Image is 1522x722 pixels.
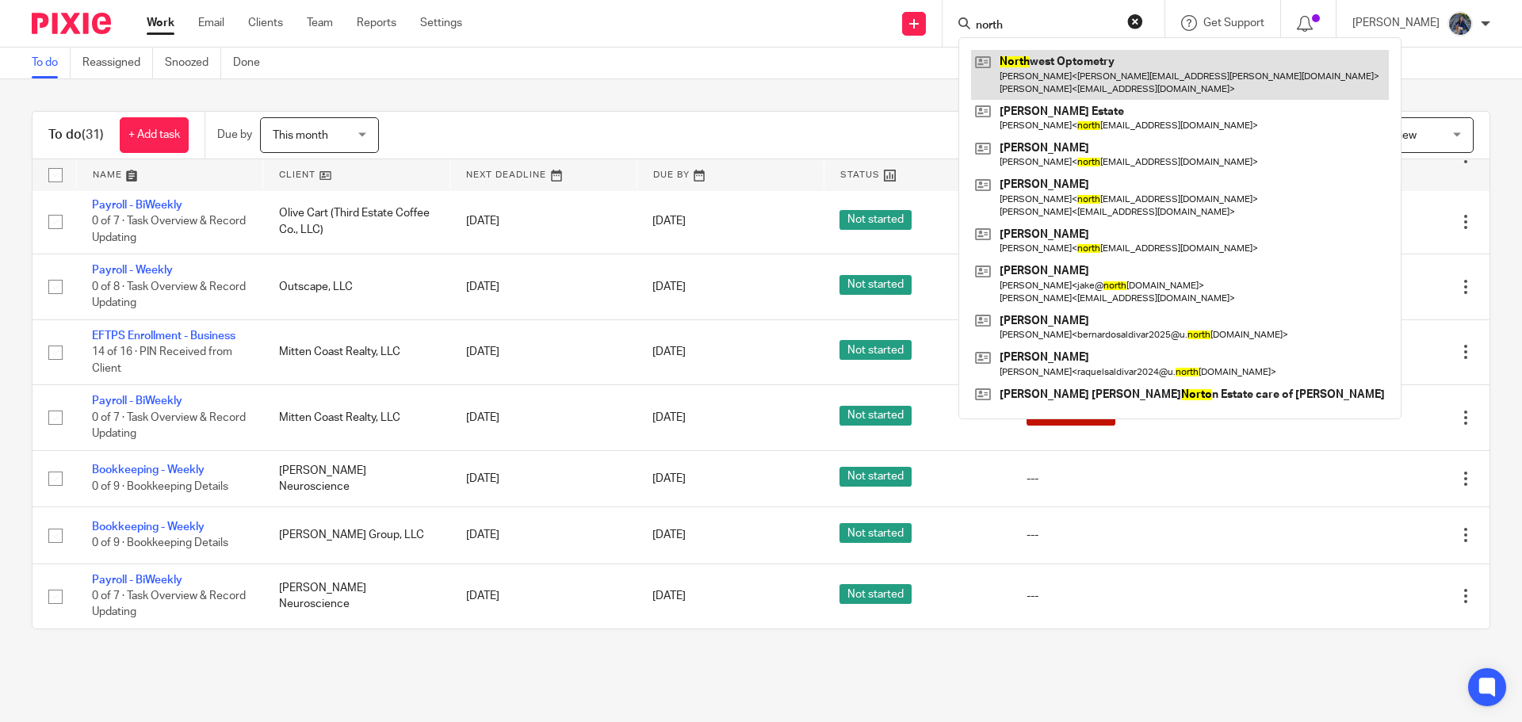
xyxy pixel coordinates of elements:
[450,385,637,450] td: [DATE]
[839,584,912,604] span: Not started
[652,346,686,357] span: [DATE]
[92,395,182,407] a: Payroll - BiWeekly
[92,590,246,618] span: 0 of 7 · Task Overview & Record Updating
[839,406,912,426] span: Not started
[652,473,686,484] span: [DATE]
[652,529,686,541] span: [DATE]
[198,15,224,31] a: Email
[248,15,283,31] a: Clients
[263,563,450,628] td: [PERSON_NAME] Neuroscience
[120,117,189,153] a: + Add task
[92,216,246,243] span: 0 of 7 · Task Overview & Record Updating
[92,346,232,374] span: 14 of 16 · PIN Received from Client
[357,15,396,31] a: Reports
[1447,11,1473,36] img: 20210918_184149%20(2).jpg
[92,521,205,533] a: Bookkeeping - Weekly
[147,15,174,31] a: Work
[82,128,104,141] span: (31)
[92,265,173,276] a: Payroll - Weekly
[92,412,246,440] span: 0 of 7 · Task Overview & Record Updating
[32,13,111,34] img: Pixie
[1027,471,1287,487] div: ---
[92,481,228,492] span: 0 of 9 · Bookkeeping Details
[839,467,912,487] span: Not started
[839,275,912,295] span: Not started
[450,189,637,254] td: [DATE]
[1203,17,1264,29] span: Get Support
[32,48,71,78] a: To do
[420,15,462,31] a: Settings
[450,563,637,628] td: [DATE]
[450,254,637,319] td: [DATE]
[165,48,221,78] a: Snoozed
[233,48,272,78] a: Done
[450,319,637,384] td: [DATE]
[450,507,637,563] td: [DATE]
[839,523,912,543] span: Not started
[92,537,228,548] span: 0 of 9 · Bookkeeping Details
[263,189,450,254] td: Olive Cart (Third Estate Coffee Co., LLC)
[92,200,182,211] a: Payroll - BiWeekly
[92,281,246,309] span: 0 of 8 · Task Overview & Record Updating
[974,19,1117,33] input: Search
[92,464,205,476] a: Bookkeeping - Weekly
[839,210,912,230] span: Not started
[1027,527,1287,543] div: ---
[82,48,153,78] a: Reassigned
[450,450,637,506] td: [DATE]
[263,507,450,563] td: [PERSON_NAME] Group, LLC
[217,127,252,143] p: Due by
[1127,13,1143,29] button: Clear
[652,412,686,423] span: [DATE]
[48,127,104,143] h1: To do
[1352,15,1440,31] p: [PERSON_NAME]
[652,216,686,227] span: [DATE]
[652,590,686,602] span: [DATE]
[92,330,235,342] a: EFTPS Enrollment - Business
[263,319,450,384] td: Mitten Coast Realty, LLC
[263,254,450,319] td: Outscape, LLC
[307,15,333,31] a: Team
[1027,588,1287,604] div: ---
[92,575,182,586] a: Payroll - BiWeekly
[652,281,686,292] span: [DATE]
[839,340,912,360] span: Not started
[263,450,450,506] td: [PERSON_NAME] Neuroscience
[263,385,450,450] td: Mitten Coast Realty, LLC
[273,130,328,141] span: This month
